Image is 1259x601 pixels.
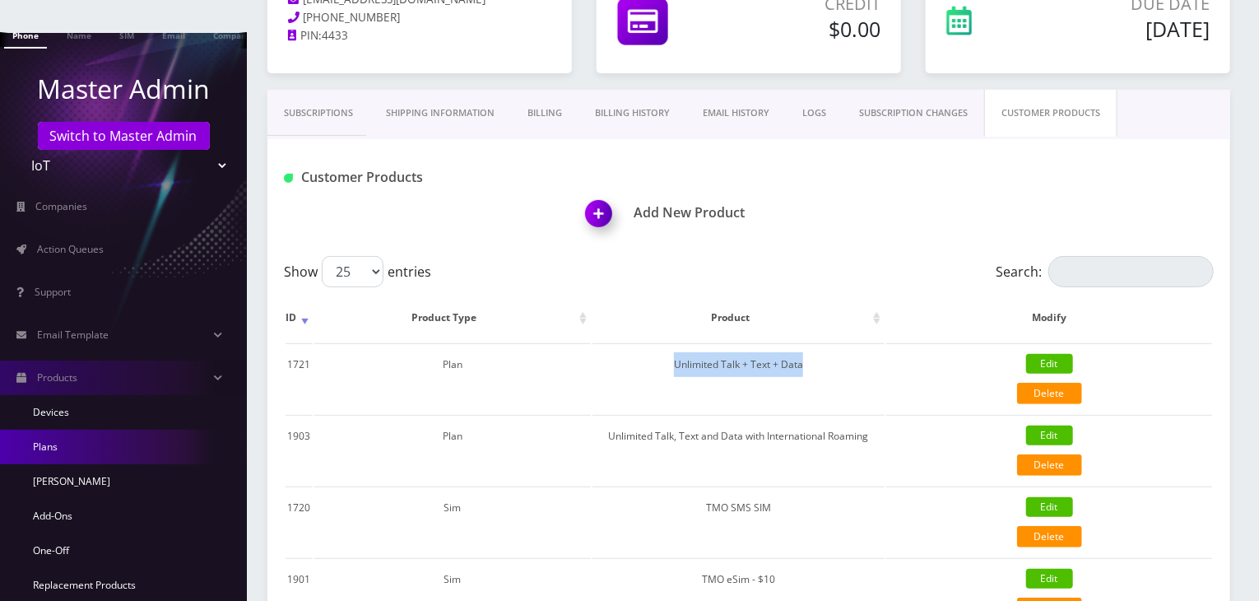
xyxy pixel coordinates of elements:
[1026,497,1073,517] a: Edit
[286,487,313,557] td: 1720
[369,90,511,137] a: Shipping Information
[111,21,142,47] a: SIM
[37,242,104,256] span: Action Queues
[38,122,210,150] a: Switch to Master Admin
[578,195,626,244] img: Add New Product
[592,487,885,557] td: TMO SMS SIM
[322,256,383,287] select: Showentries
[288,28,322,44] a: PIN:
[786,90,843,137] a: LOGS
[4,21,47,49] a: Phone
[314,343,591,413] td: Plan
[1017,454,1082,476] a: Delete
[686,90,786,137] a: EMAIL HISTORY
[511,90,578,137] a: Billing
[1026,354,1073,374] a: Edit
[284,170,578,185] h1: Customer Products
[1017,526,1082,547] a: Delete
[886,294,1212,342] th: Modify
[205,21,260,47] a: Company
[1048,256,1214,287] input: Search:
[314,294,591,342] th: Product Type: activate to sort column ascending
[37,328,109,342] span: Email Template
[592,343,885,413] td: Unlimited Talk + Text + Data
[35,285,71,299] span: Support
[843,90,984,137] a: SUBSCRIPTION CHANGES
[37,370,77,384] span: Products
[592,294,885,342] th: Product: activate to sort column ascending
[578,90,686,137] a: Billing History
[984,90,1117,137] a: CUSTOMER PRODUCTS
[267,90,369,137] a: Subscriptions
[314,487,591,557] td: Sim
[314,415,591,485] td: Plan
[286,343,313,413] td: 1721
[1026,426,1073,445] a: Edit
[996,256,1214,287] label: Search:
[1017,383,1082,404] a: Delete
[592,415,885,485] td: Unlimited Talk, Text and Data with International Roaming
[304,10,401,25] span: [PHONE_NUMBER]
[1026,569,1073,589] a: Edit
[322,28,348,43] span: 4433
[586,205,1230,221] a: Add New ProductAdd New Product
[286,294,313,342] th: ID: activate to sort column ascending
[286,415,313,485] td: 1903
[284,174,293,183] img: Customer Products
[1043,16,1210,41] h5: [DATE]
[58,21,100,47] a: Name
[737,16,880,41] h5: $0.00
[36,199,88,213] span: Companies
[586,205,1230,221] h1: Add New Product
[154,21,193,47] a: Email
[284,256,431,287] label: Show entries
